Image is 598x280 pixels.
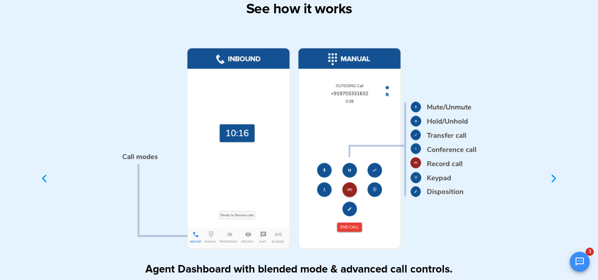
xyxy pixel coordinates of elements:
span: 3 [586,248,594,256]
strong: Agent Dashboard with blended mode & advanced call controls. [145,264,453,275]
img: how [108,39,490,255]
button: Open chat [570,252,590,272]
h2: See how it works [35,1,563,18]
